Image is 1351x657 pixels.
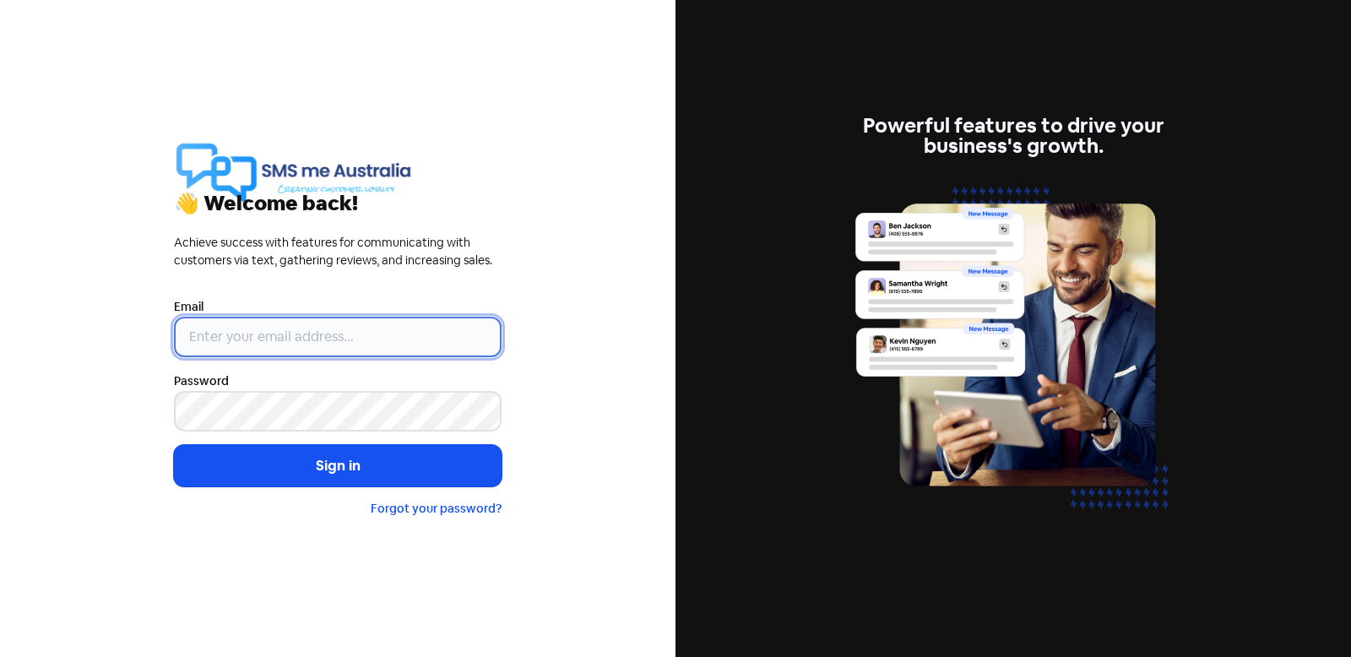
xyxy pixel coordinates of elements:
div: Powerful features to drive your business's growth. [849,116,1177,156]
a: Forgot your password? [371,501,502,516]
input: Enter your email address... [174,317,502,357]
label: Email [174,298,203,316]
div: 👋 Welcome back! [174,193,502,214]
button: Sign in [174,445,502,487]
img: inbox [849,176,1177,540]
div: Achieve success with features for communicating with customers via text, gathering reviews, and i... [174,234,502,269]
label: Password [174,372,229,390]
